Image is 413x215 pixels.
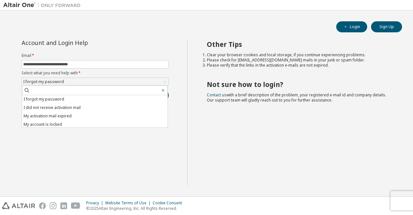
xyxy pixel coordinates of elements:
li: Please check for [EMAIL_ADDRESS][DOMAIN_NAME] mails in your junk or spam folder. [207,58,391,63]
img: instagram.svg [50,202,56,209]
div: Account and Login Help [22,40,139,45]
li: Clear your browser cookies and local storage, if you continue experiencing problems. [207,52,391,58]
img: facebook.svg [39,202,46,209]
span: with a brief description of the problem, your registered e-mail id and company details. Our suppo... [207,92,386,103]
img: altair_logo.svg [2,202,35,209]
img: youtube.svg [71,202,80,209]
label: Select what you need help with [22,70,169,76]
img: linkedin.svg [60,202,67,209]
div: Website Terms of Use [105,200,153,206]
label: Email [22,53,169,58]
p: © 2025 Altair Engineering, Inc. All Rights Reserved. [86,206,186,211]
div: I forgot my password [22,78,168,86]
li: I forgot my password [22,95,167,103]
div: Privacy [86,200,105,206]
div: I forgot my password [22,78,65,85]
h2: Not sure how to login? [207,80,391,89]
button: Login [336,21,367,32]
li: Please verify that the links in the activation e-mails are not expired. [207,63,391,68]
img: Altair One [3,2,84,8]
a: Contact us [207,92,227,98]
button: Sign Up [371,21,402,32]
h2: Other Tips [207,40,391,48]
div: Cookie Consent [153,200,186,206]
